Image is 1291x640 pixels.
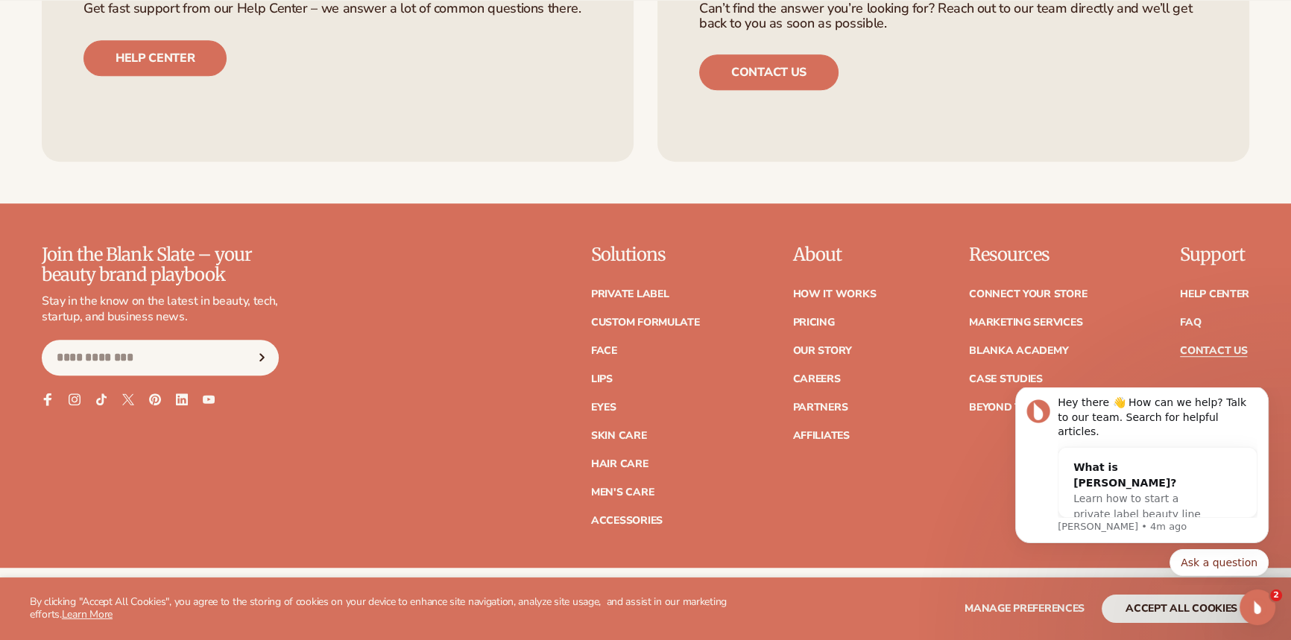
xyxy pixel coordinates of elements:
p: By clicking "Accept All Cookies", you agree to the storing of cookies on your device to enhance s... [30,596,767,621]
a: Our Story [792,346,851,356]
a: Blanka Academy [969,346,1068,356]
a: Learn More [62,607,113,621]
a: Custom formulate [591,317,700,328]
p: Support [1180,245,1249,264]
a: Hair Care [591,459,648,469]
p: Message from Lee, sent 4m ago [65,133,265,146]
p: Get fast support from our Help Center – we answer a lot of common questions there. [83,1,592,16]
a: Pricing [792,317,834,328]
div: Hey there 👋 How can we help? Talk to our team. Search for helpful articles. [65,8,265,52]
p: Can’t find the answer you’re looking for? Reach out to our team directly and we’ll get back to yo... [699,1,1208,31]
iframe: Intercom notifications message [993,387,1291,585]
div: Message content [65,8,265,130]
p: Solutions [591,245,700,264]
a: Private label [591,289,669,300]
a: Help center [83,40,227,76]
a: Skin Care [591,431,646,441]
p: Resources [969,245,1087,264]
button: accept all cookies [1102,595,1261,623]
button: Quick reply: Ask a question [177,162,276,188]
a: Beyond the brand [969,402,1076,413]
a: Contact Us [1180,346,1247,356]
button: Manage preferences [965,595,1085,623]
div: What is [PERSON_NAME]? [81,72,219,104]
a: Connect your store [969,289,1087,300]
a: FAQ [1180,317,1201,328]
a: Lips [591,374,613,384]
span: Learn how to start a private label beauty line with [PERSON_NAME] [81,105,208,148]
img: Profile image for Lee [34,12,57,36]
p: Stay in the know on the latest in beauty, tech, startup, and business news. [42,294,279,325]
a: Contact us [699,54,839,90]
a: How It Works [792,289,876,300]
div: Quick reply options [22,162,276,188]
span: Manage preferences [965,601,1085,615]
a: Men's Care [591,487,654,498]
iframe: Intercom live chat [1240,589,1275,625]
div: What is [PERSON_NAME]?Learn how to start a private label beauty line with [PERSON_NAME] [66,60,234,162]
a: Affiliates [792,431,849,441]
a: Face [591,346,617,356]
a: Partners [792,402,847,413]
a: Case Studies [969,374,1043,384]
a: Eyes [591,402,616,413]
a: Marketing services [969,317,1082,328]
a: Help Center [1180,289,1249,300]
a: Careers [792,374,840,384]
span: 2 [1270,589,1282,601]
p: Join the Blank Slate – your beauty brand playbook [42,245,279,285]
p: About [792,245,876,264]
button: Subscribe [245,340,278,376]
a: Accessories [591,516,663,526]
